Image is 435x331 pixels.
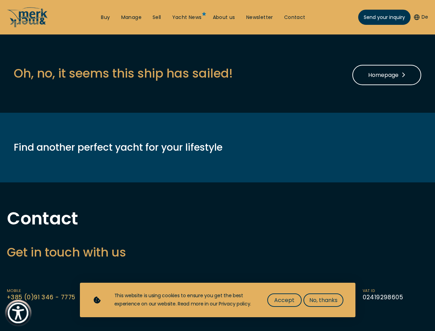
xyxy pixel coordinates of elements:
[6,301,31,325] button: Show Accessibility Preferences
[153,14,161,21] a: Sell
[7,22,48,30] a: /
[352,65,421,85] a: Homepage
[213,14,235,21] a: About us
[364,14,405,21] span: Send your inquiry
[363,288,403,293] span: VAT ID
[14,65,233,82] h3: Oh, no, it seems this ship has sailed!
[303,293,343,307] button: No, thanks
[7,293,75,301] a: +385 (0)91 346 7775
[114,292,253,308] div: This website is using cookies to ensure you get the best experience on our website. Read more in ...
[121,14,142,21] a: Manage
[7,244,428,261] h3: Get in touch with us
[101,14,110,21] a: Buy
[368,71,405,79] span: Homepage
[284,14,305,21] a: Contact
[219,300,250,307] a: Privacy policy
[363,293,403,301] span: 02419298605
[246,14,273,21] a: Newsletter
[267,293,302,307] button: Accept
[274,296,294,304] span: Accept
[7,288,75,293] span: Mobile
[414,14,428,21] button: De
[172,14,202,21] a: Yacht News
[358,10,411,25] a: Send your inquiry
[309,296,338,304] span: No, thanks
[7,210,428,227] h1: Contact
